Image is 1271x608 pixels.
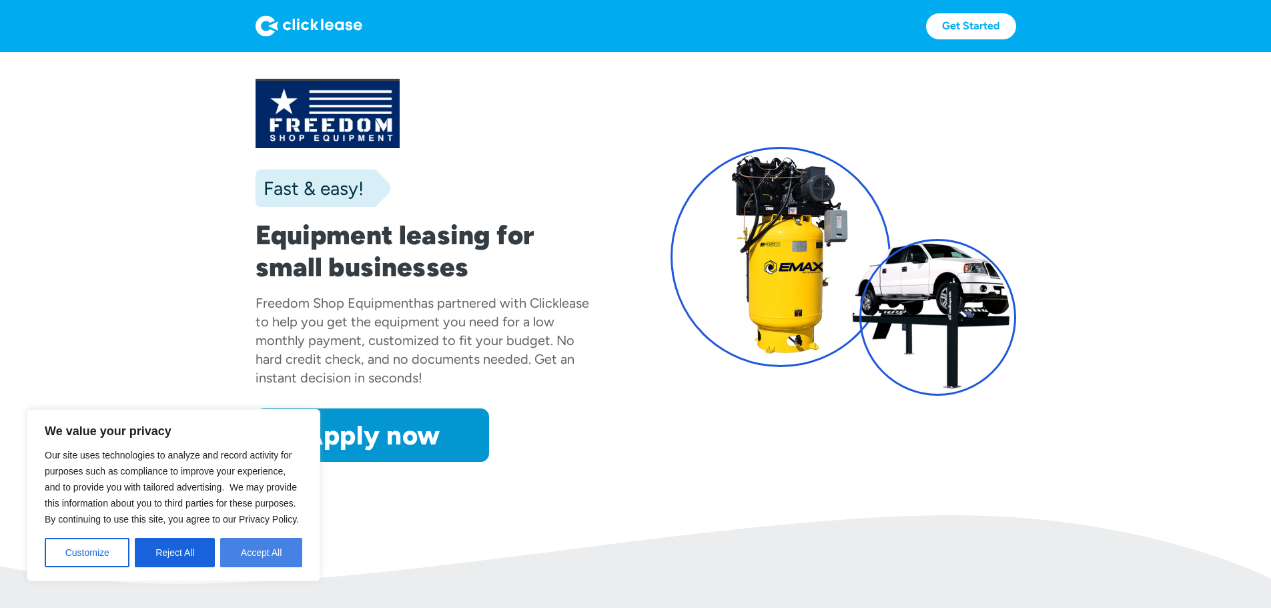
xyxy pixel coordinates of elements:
[256,219,601,283] h1: Equipment leasing for small businesses
[256,175,364,202] div: Fast & easy!
[256,295,589,386] div: has partnered with Clicklease to help you get the equipment you need for a low monthly payment, c...
[256,408,489,462] a: Apply now
[256,15,362,37] img: Logo
[45,423,302,439] p: We value your privacy
[256,295,414,311] div: Freedom Shop Equipment
[926,13,1016,39] a: Get Started
[45,450,299,525] span: Our site uses technologies to analyze and record activity for purposes such as compliance to impr...
[27,409,320,581] div: We value your privacy
[45,538,129,567] button: Customize
[135,538,215,567] button: Reject All
[220,538,302,567] button: Accept All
